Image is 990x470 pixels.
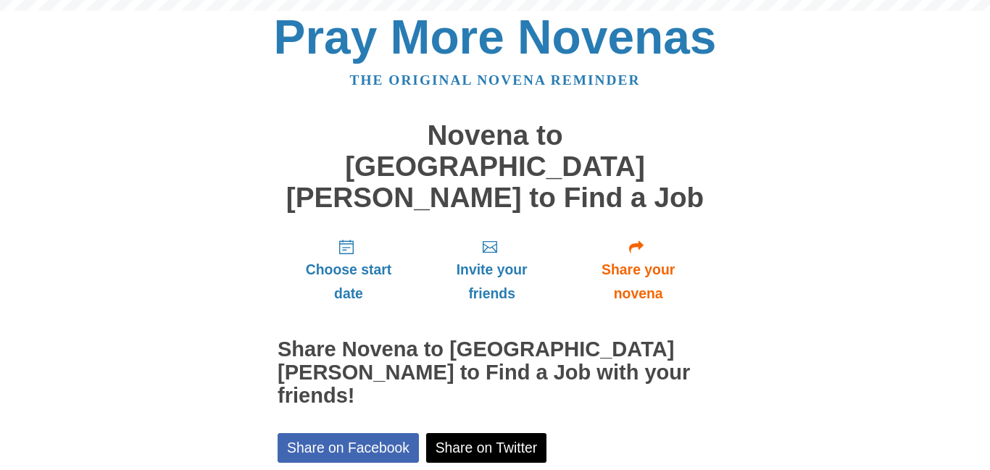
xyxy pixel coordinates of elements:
a: Pray More Novenas [274,10,717,64]
a: Share your novena [564,227,712,314]
span: Invite your friends [434,258,549,306]
a: Invite your friends [420,227,564,314]
a: Choose start date [278,227,420,314]
a: Share on Facebook [278,433,419,463]
h1: Novena to [GEOGRAPHIC_DATA][PERSON_NAME] to Find a Job [278,120,712,213]
a: Share on Twitter [426,433,547,463]
h2: Share Novena to [GEOGRAPHIC_DATA][PERSON_NAME] to Find a Job with your friends! [278,338,712,408]
a: The original novena reminder [350,72,641,88]
span: Choose start date [292,258,405,306]
span: Share your novena [578,258,698,306]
